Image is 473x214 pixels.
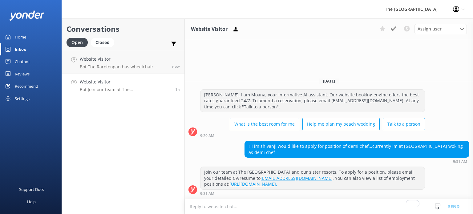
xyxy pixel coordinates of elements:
[15,92,30,105] div: Settings
[200,192,214,196] strong: 9:31 AM
[9,10,45,21] img: yonder-white-logo.png
[245,141,469,157] div: Hi im shivanji would like to apply for position of demi chef...currently im at [GEOGRAPHIC_DATA] ...
[27,196,36,208] div: Help
[383,118,425,130] button: Talk to a person
[15,80,38,92] div: Recommend
[91,38,114,47] div: Closed
[67,23,180,35] h2: Conversations
[15,55,30,68] div: Chatbot
[172,64,180,69] span: Oct 06 2025 05:22pm (UTC -10:00) Pacific/Honolulu
[62,74,184,97] a: Website VisitorBot:Join our team at The [GEOGRAPHIC_DATA] and our sister resorts. To apply for a ...
[15,43,26,55] div: Inbox
[67,38,88,47] div: Open
[15,31,26,43] div: Home
[230,118,299,130] button: What is the best room for me
[80,87,171,92] p: Bot: Join our team at The [GEOGRAPHIC_DATA] and our sister resorts. To apply for a position, plea...
[319,79,339,84] span: [DATE]
[245,159,469,164] div: Oct 06 2025 03:31pm (UTC -10:00) Pacific/Honolulu
[200,133,425,138] div: Oct 06 2025 03:29pm (UTC -10:00) Pacific/Honolulu
[67,39,91,46] a: Open
[175,87,180,92] span: Oct 06 2025 03:31pm (UTC -10:00) Pacific/Honolulu
[185,199,473,214] textarea: To enrich screen reader interactions, please activate Accessibility in Grammarly extension settings
[91,39,117,46] a: Closed
[418,26,442,32] span: Assign user
[200,167,425,189] div: Join our team at The [GEOGRAPHIC_DATA] and our sister resorts. To apply for a position, please em...
[19,183,44,196] div: Support Docs
[414,24,467,34] div: Assign User
[62,51,184,74] a: Website VisitorBot:The Rarotongan has wheelchair accessibility in most areas, including the Lobby...
[453,160,467,164] strong: 9:31 AM
[80,79,171,85] h4: Website Visitor
[191,25,228,33] h3: Website Visitor
[15,68,30,80] div: Reviews
[200,191,425,196] div: Oct 06 2025 03:31pm (UTC -10:00) Pacific/Honolulu
[80,56,168,63] h4: Website Visitor
[302,118,380,130] button: Help me plan my beach wedding
[261,175,333,181] a: [EMAIL_ADDRESS][DOMAIN_NAME]
[200,90,425,112] div: [PERSON_NAME], I am Moana, your informative AI assistant. Our website booking engine offers the b...
[229,181,277,187] a: [URL][DOMAIN_NAME].
[80,64,168,70] p: Bot: The Rarotongan has wheelchair accessibility in most areas, including the Lobby, restaurants,...
[200,134,214,138] strong: 9:29 AM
